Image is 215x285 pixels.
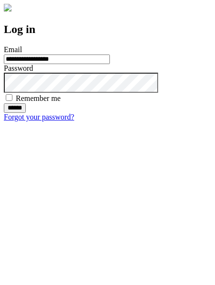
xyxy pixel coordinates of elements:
label: Password [4,64,33,72]
h2: Log in [4,23,211,36]
a: Forgot your password? [4,113,74,121]
label: Remember me [16,94,61,102]
img: logo-4e3dc11c47720685a147b03b5a06dd966a58ff35d612b21f08c02c0306f2b779.png [4,4,11,11]
label: Email [4,45,22,54]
